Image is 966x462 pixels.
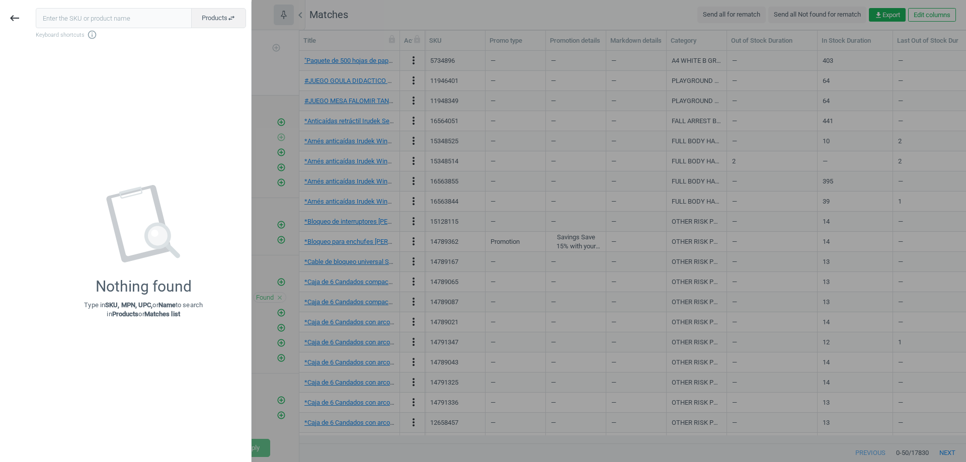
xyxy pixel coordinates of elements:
[87,30,97,40] i: info_outline
[227,14,235,22] i: swap_horiz
[158,301,176,309] strong: Name
[84,301,203,319] p: Type in or to search in or
[202,14,235,23] span: Products
[36,8,192,28] input: Enter the SKU or product name
[9,12,21,24] i: keyboard_backspace
[105,301,152,309] strong: SKU, MPN, UPC,
[3,7,26,30] button: keyboard_backspace
[96,278,192,296] div: Nothing found
[144,310,180,318] strong: Matches list
[112,310,139,318] strong: Products
[191,8,246,28] button: Productsswap_horiz
[36,30,246,40] span: Keyboard shortcuts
